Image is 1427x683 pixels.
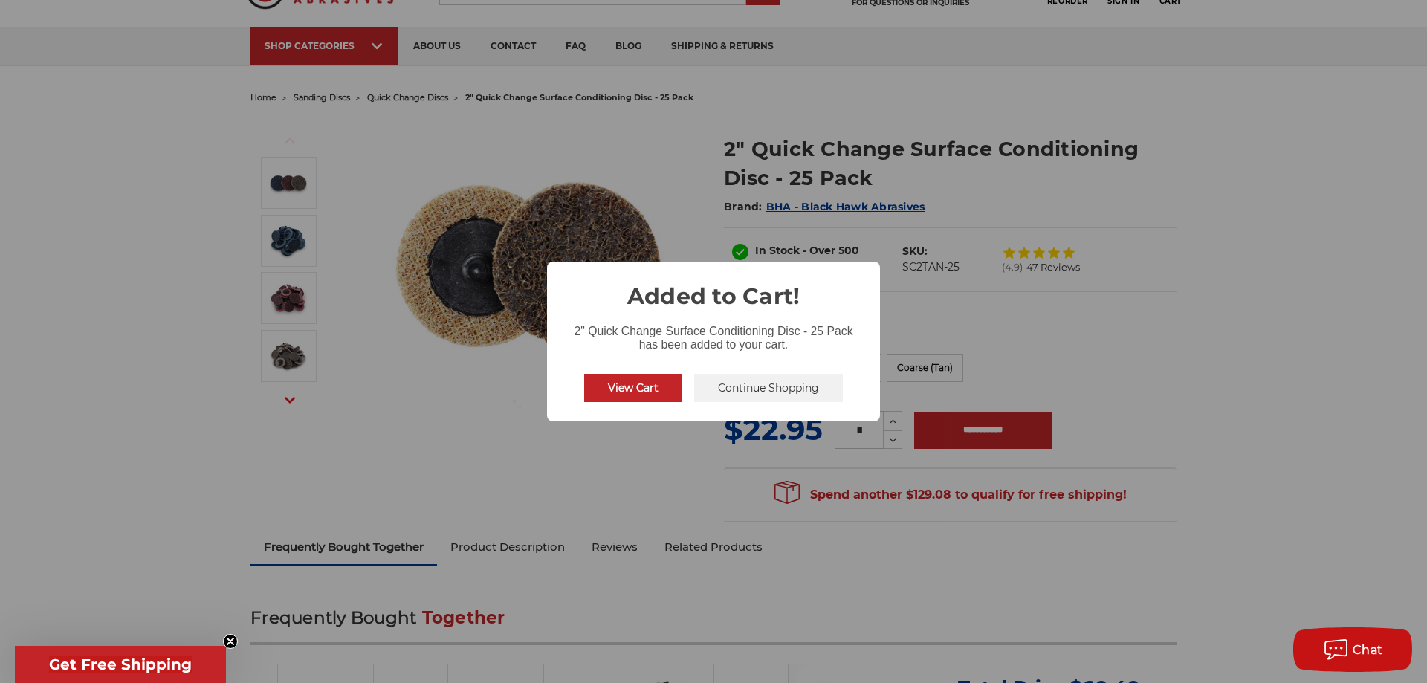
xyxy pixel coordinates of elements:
span: Get Free Shipping [49,656,192,673]
button: View Cart [584,374,682,402]
button: Continue Shopping [694,374,843,402]
span: Chat [1353,643,1383,657]
button: Chat [1293,627,1412,672]
h2: Added to Cart! [547,262,880,313]
div: 2" Quick Change Surface Conditioning Disc - 25 Pack has been added to your cart. [547,313,880,355]
button: Close teaser [223,634,238,649]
